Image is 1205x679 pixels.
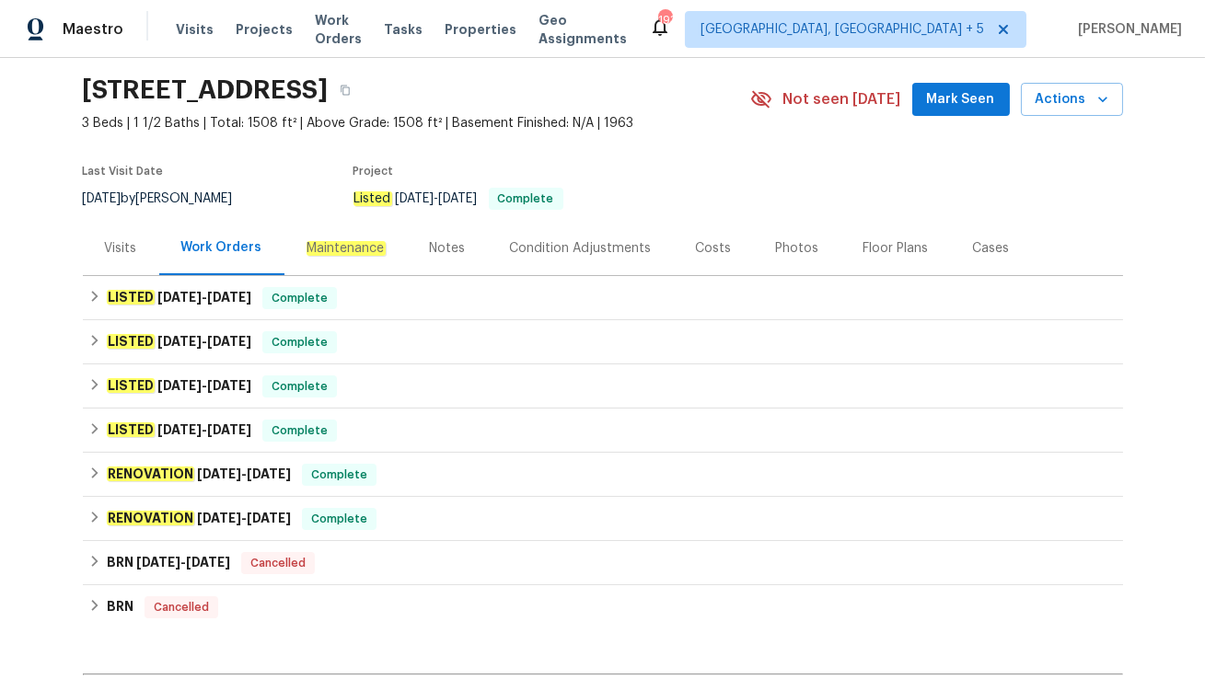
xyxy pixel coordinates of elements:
em: Listed [353,191,392,206]
div: Condition Adjustments [510,239,652,258]
div: LISTED [DATE]-[DATE]Complete [83,276,1123,320]
button: Copy Address [329,74,362,107]
span: [DATE] [197,467,241,480]
span: - [157,291,251,304]
span: Last Visit Date [83,166,164,177]
span: Properties [445,20,516,39]
em: LISTED [107,290,155,305]
span: [DATE] [247,512,291,524]
em: LISTED [107,422,155,437]
div: Cases [973,239,1010,258]
span: Complete [304,466,375,484]
span: Mark Seen [927,88,995,111]
span: [DATE] [157,335,202,348]
span: - [396,192,478,205]
div: LISTED [DATE]-[DATE]Complete [83,364,1123,409]
div: Work Orders [181,238,262,257]
span: - [197,467,291,480]
span: Complete [304,510,375,528]
span: Project [353,166,394,177]
button: Actions [1021,83,1123,117]
span: - [157,379,251,392]
span: [DATE] [439,192,478,205]
div: Photos [776,239,819,258]
div: LISTED [DATE]-[DATE]Complete [83,409,1123,453]
span: - [157,335,251,348]
span: 3 Beds | 1 1/2 Baths | Total: 1508 ft² | Above Grade: 1508 ft² | Basement Finished: N/A | 1963 [83,114,750,132]
button: Mark Seen [912,83,1010,117]
span: Maestro [63,20,123,39]
span: [DATE] [207,335,251,348]
div: Visits [105,239,137,258]
span: [DATE] [157,291,202,304]
div: BRN Cancelled [83,585,1123,629]
span: [DATE] [207,423,251,436]
span: Cancelled [243,554,313,572]
div: by [PERSON_NAME] [83,188,255,210]
h6: BRN [107,596,133,618]
em: RENOVATION [107,466,194,481]
em: RENOVATION [107,511,194,525]
span: Complete [264,421,335,440]
span: Complete [264,289,335,307]
div: LISTED [DATE]-[DATE]Complete [83,320,1123,364]
div: Floor Plans [863,239,929,258]
span: [DATE] [207,379,251,392]
div: Costs [696,239,732,258]
span: [PERSON_NAME] [1071,20,1182,39]
span: [GEOGRAPHIC_DATA], [GEOGRAPHIC_DATA] + 5 [701,20,984,39]
span: Complete [264,377,335,396]
span: - [136,556,230,569]
span: [DATE] [197,512,241,524]
span: Complete [491,193,562,204]
span: Visits [176,20,214,39]
span: - [157,423,251,436]
span: Projects [236,20,293,39]
span: [DATE] [247,467,291,480]
span: Tasks [384,23,423,36]
span: Not seen [DATE] [783,90,901,109]
span: [DATE] [157,379,202,392]
span: Cancelled [146,598,216,616]
span: Work Orders [315,11,362,48]
span: [DATE] [186,556,230,569]
div: BRN [DATE]-[DATE]Cancelled [83,541,1123,585]
span: - [197,512,291,524]
span: [DATE] [136,556,180,569]
span: Actions [1036,88,1108,111]
span: Geo Assignments [539,11,627,48]
div: 193 [658,11,671,29]
div: RENOVATION [DATE]-[DATE]Complete [83,453,1123,497]
span: [DATE] [207,291,251,304]
em: LISTED [107,334,155,349]
em: LISTED [107,378,155,393]
em: Maintenance [307,241,386,256]
span: [DATE] [83,192,122,205]
div: Notes [430,239,466,258]
span: Complete [264,333,335,351]
h6: BRN [107,552,230,574]
h2: [STREET_ADDRESS] [83,81,329,99]
span: [DATE] [396,192,434,205]
div: RENOVATION [DATE]-[DATE]Complete [83,497,1123,541]
span: [DATE] [157,423,202,436]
